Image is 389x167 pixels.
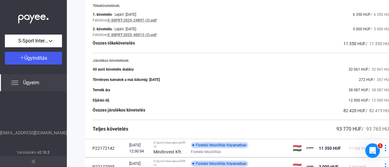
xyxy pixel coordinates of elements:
img: payee-logo [307,145,314,152]
span: 11 350 HUF [349,146,369,151]
img: more-blue [382,145,389,151]
div: Törvényes kamatok a mai dátumig: [DATE] [93,78,160,82]
span: 38 087 HUF [349,88,368,92]
span: 12 000 HUF [349,98,368,102]
div: Fizetési felszólítás folyamatban [191,161,248,167]
div: Feltöltve: [93,33,108,37]
span: 1 [378,143,383,148]
div: 1. követelés [93,12,112,17]
td: 🇭🇺 [290,139,304,157]
strong: MindInvest Kft. [153,149,182,154]
button: Ügyindítás [5,52,62,65]
td: P22172142 [85,139,127,157]
a: E-SSPRT-2025-24897-(2).pdf [108,18,157,22]
span: 11 350 HUF [319,146,341,151]
span: 93 770 HUF [336,126,362,132]
img: arrow-double-left-grey.svg [32,160,35,163]
div: - Lejárt: [DATE] [112,12,136,17]
span: 82 420 HUF [343,108,366,113]
strong: v2.10.2 [37,150,50,155]
span: 11 350 HUF [343,41,366,46]
div: [DATE] 12:30:54 [129,142,149,154]
div: 40 euró követelés átalány [93,67,134,72]
div: 2. követelés [93,27,112,31]
div: - Lejárt: [DATE] [112,27,136,31]
span: 32 061 HUF [349,67,368,72]
img: white-payee-white-dot.svg [18,11,49,24]
div: S-Sport International Kft. vs [153,159,186,167]
img: plus-white.svg [20,55,24,60]
div: Eljárási díj [93,98,109,102]
div: Összes járulékos követelés [93,107,145,114]
span: S-Sport International Kft. [18,37,49,45]
div: Termék ára [93,88,110,92]
div: Összes tőkekövetelés [93,40,135,47]
div: S-Sport International Kft. vs [153,141,186,148]
a: E-SSPRT-2025-40013-(2).pdf [108,33,157,37]
img: list.svg [11,79,18,86]
span: 5 000 HUF [353,27,370,31]
div: Feltöltve: [93,18,108,22]
button: S-Sport International Kft. [5,35,62,47]
div: Teljes követelés [93,125,128,133]
span: Ügyeim [23,79,39,86]
span: 272 HUF [359,78,374,82]
span: 6 350 HUF [353,12,370,17]
span: Ügyindítás [24,55,47,61]
span: Fizetési felszólítás [191,148,221,155]
iframe: Intercom live chat [365,143,380,158]
div: Fizetési felszólítás folyamatban [191,142,248,148]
